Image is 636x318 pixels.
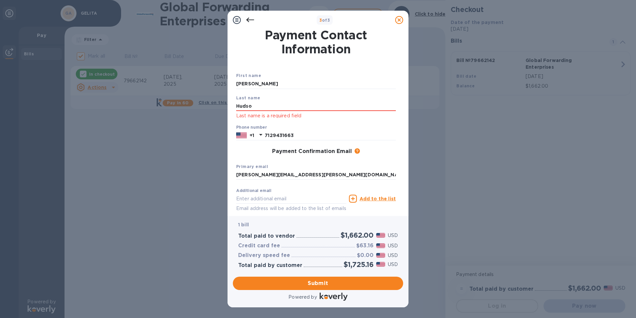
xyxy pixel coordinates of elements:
h3: Total paid by customer [238,262,302,269]
b: Primary email [236,164,268,169]
img: USD [376,262,385,267]
h2: $1,725.16 [344,260,374,269]
h3: $63.16 [356,243,374,249]
input: Enter your last name [236,101,396,111]
input: Enter your primary name [236,170,396,180]
p: Powered by [288,294,317,301]
h2: $1,662.00 [341,231,374,239]
p: USD [388,242,398,249]
input: Enter your phone number [265,130,396,140]
p: Email address will be added to the list of emails [236,205,346,212]
img: USD [376,253,385,258]
label: Phone number [236,126,267,130]
h3: Total paid to vendor [238,233,295,239]
img: USD [376,243,385,248]
h3: Payment Confirmation Email [272,148,352,155]
h1: Payment Contact Information [236,28,396,56]
label: Additional email [236,189,271,193]
b: of 3 [319,18,330,23]
span: 3 [319,18,322,23]
b: 1 bill [238,222,249,227]
span: Submit [238,279,398,287]
button: Submit [233,277,403,290]
p: +1 [249,132,254,139]
p: Last name is a required field [236,112,396,120]
p: USD [388,252,398,259]
input: Enter additional email [236,194,346,204]
b: First name [236,73,261,78]
h3: $0.00 [357,252,374,259]
input: Enter your first name [236,79,396,89]
img: Logo [320,293,348,301]
u: Add to the list [360,196,396,201]
p: USD [388,232,398,239]
h3: Delivery speed fee [238,252,290,259]
img: USD [376,233,385,238]
h3: Credit card fee [238,243,280,249]
b: Last name [236,95,260,100]
img: US [236,132,247,139]
p: USD [388,261,398,268]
